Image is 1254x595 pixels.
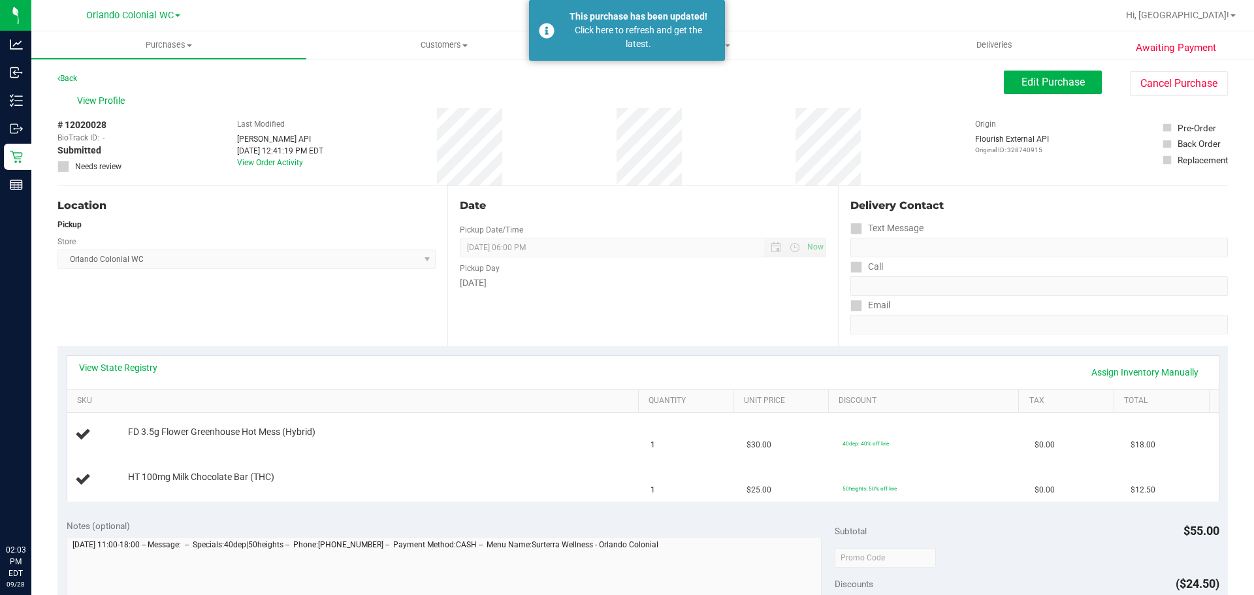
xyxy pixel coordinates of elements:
[850,198,1228,214] div: Delivery Contact
[86,10,174,21] span: Orlando Colonial WC
[31,31,306,59] a: Purchases
[649,396,728,406] a: Quantity
[857,31,1132,59] a: Deliveries
[843,440,889,447] span: 40dep: 40% off line
[237,118,285,130] label: Last Modified
[850,238,1228,257] input: Format: (999) 999-9999
[6,579,25,589] p: 09/28
[57,118,106,132] span: # 12020028
[77,94,129,108] span: View Profile
[1183,524,1219,538] span: $55.00
[850,257,883,276] label: Call
[75,161,121,172] span: Needs review
[307,39,581,51] span: Customers
[975,133,1049,155] div: Flourish External API
[747,439,771,451] span: $30.00
[57,144,101,157] span: Submitted
[1083,361,1207,383] a: Assign Inventory Manually
[839,396,1014,406] a: Discount
[10,150,23,163] inline-svg: Retail
[1136,40,1216,56] span: Awaiting Payment
[1178,137,1221,150] div: Back Order
[1124,396,1204,406] a: Total
[1021,76,1085,88] span: Edit Purchase
[1176,577,1219,590] span: ($24.50)
[1035,439,1055,451] span: $0.00
[128,426,315,438] span: FD 3.5g Flower Greenhouse Hot Mess (Hybrid)
[10,38,23,51] inline-svg: Analytics
[1035,484,1055,496] span: $0.00
[843,485,897,492] span: 50heights: 50% off line
[57,132,99,144] span: BioTrack ID:
[651,484,655,496] span: 1
[1126,10,1229,20] span: Hi, [GEOGRAPHIC_DATA]!
[1178,121,1216,135] div: Pre-Order
[835,526,867,536] span: Subtotal
[460,276,826,290] div: [DATE]
[1131,439,1155,451] span: $18.00
[850,219,924,238] label: Text Message
[1131,484,1155,496] span: $12.50
[79,361,157,374] a: View State Registry
[850,296,890,315] label: Email
[1029,396,1109,406] a: Tax
[744,396,824,406] a: Unit Price
[237,133,323,145] div: [PERSON_NAME] API
[39,489,54,504] iframe: Resource center unread badge
[747,484,771,496] span: $25.00
[103,132,104,144] span: -
[975,118,996,130] label: Origin
[460,263,500,274] label: Pickup Day
[460,198,826,214] div: Date
[651,439,655,451] span: 1
[13,490,52,530] iframe: Resource center
[959,39,1030,51] span: Deliveries
[562,10,715,24] div: This purchase has been updated!
[31,39,306,51] span: Purchases
[57,236,76,248] label: Store
[57,198,436,214] div: Location
[10,122,23,135] inline-svg: Outbound
[1178,153,1228,167] div: Replacement
[835,548,936,568] input: Promo Code
[10,94,23,107] inline-svg: Inventory
[128,471,274,483] span: HT 100mg Milk Chocolate Bar (THC)
[562,24,715,51] div: Click here to refresh and get the latest.
[1130,71,1228,96] button: Cancel Purchase
[237,145,323,157] div: [DATE] 12:41:19 PM EDT
[237,158,303,167] a: View Order Activity
[10,66,23,79] inline-svg: Inbound
[57,74,77,83] a: Back
[10,178,23,191] inline-svg: Reports
[975,145,1049,155] p: Original ID: 328740915
[6,544,25,579] p: 02:03 PM EDT
[77,396,633,406] a: SKU
[67,521,130,531] span: Notes (optional)
[306,31,581,59] a: Customers
[57,220,82,229] strong: Pickup
[850,276,1228,296] input: Format: (999) 999-9999
[1004,71,1102,94] button: Edit Purchase
[460,224,523,236] label: Pickup Date/Time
